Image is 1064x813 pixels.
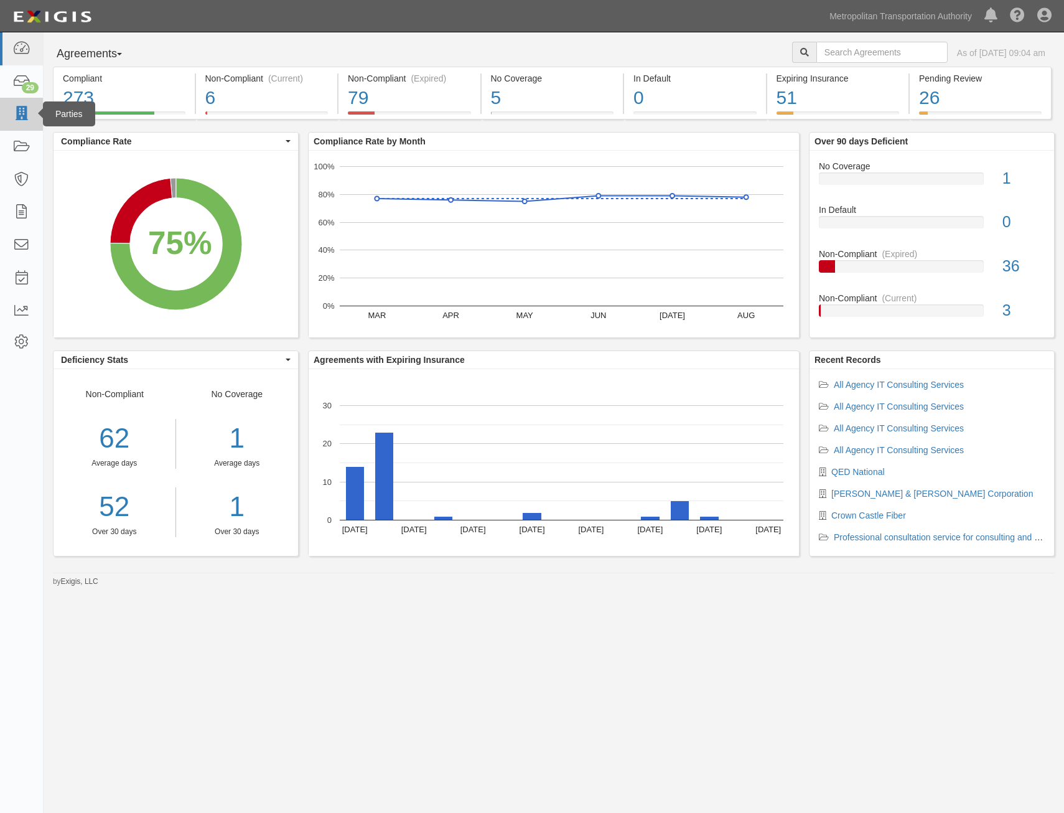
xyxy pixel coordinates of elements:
[43,101,95,126] div: Parties
[919,72,1042,85] div: Pending Review
[54,351,298,369] button: Deficiency Stats
[205,85,329,111] div: 6
[185,527,289,537] div: Over 30 days
[327,515,332,525] text: 0
[814,355,881,365] b: Recent Records
[442,311,459,320] text: APR
[323,439,332,448] text: 20
[401,525,427,534] text: [DATE]
[482,111,623,121] a: No Coverage5
[819,204,1045,248] a: In Default0
[834,445,964,455] a: All Agency IT Consulting Services
[882,292,917,304] div: (Current)
[342,525,368,534] text: [DATE]
[637,525,663,534] text: [DATE]
[314,162,335,171] text: 100%
[819,160,1045,204] a: No Coverage1
[318,273,334,283] text: 20%
[993,167,1054,190] div: 1
[633,85,757,111] div: 0
[777,85,900,111] div: 51
[368,311,386,320] text: MAR
[411,72,446,85] div: (Expired)
[819,248,1045,292] a: Non-Compliant(Expired)36
[993,299,1054,322] div: 3
[318,190,334,199] text: 80%
[338,111,480,121] a: Non-Compliant(Expired)79
[660,311,685,320] text: [DATE]
[61,577,98,586] a: Exigis, LLC
[910,111,1052,121] a: Pending Review26
[993,255,1054,278] div: 36
[53,42,146,67] button: Agreements
[61,354,282,366] span: Deficiency Stats
[491,72,614,85] div: No Coverage
[516,311,534,320] text: MAY
[185,458,289,469] div: Average days
[831,489,1033,499] a: [PERSON_NAME] & [PERSON_NAME] Corporation
[323,401,332,410] text: 30
[831,467,885,477] a: QED National
[777,72,900,85] div: Expiring Insurance
[993,211,1054,233] div: 0
[834,380,964,390] a: All Agency IT Consulting Services
[205,72,329,85] div: Non-Compliant (Current)
[633,72,757,85] div: In Default
[185,419,289,458] div: 1
[578,525,604,534] text: [DATE]
[819,292,1045,327] a: Non-Compliant(Current)3
[54,133,298,150] button: Compliance Rate
[61,135,282,148] span: Compliance Rate
[696,525,722,534] text: [DATE]
[268,72,303,85] div: (Current)
[176,388,299,537] div: No Coverage
[834,423,964,433] a: All Agency IT Consulting Services
[54,419,175,458] div: 62
[54,388,176,537] div: Non-Compliant
[1010,9,1025,24] i: Help Center - Complianz
[957,47,1045,59] div: As of [DATE] 09:04 am
[737,311,755,320] text: AUG
[318,217,334,227] text: 60%
[314,136,426,146] b: Compliance Rate by Month
[63,72,185,85] div: Compliant
[348,85,471,111] div: 79
[348,72,471,85] div: Non-Compliant (Expired)
[810,248,1054,260] div: Non-Compliant
[767,111,909,121] a: Expiring Insurance51
[323,477,332,486] text: 10
[323,301,335,311] text: 0%
[755,525,781,534] text: [DATE]
[834,402,964,411] a: All Agency IT Consulting Services
[624,111,766,121] a: In Default0
[810,292,1054,304] div: Non-Compliant
[185,487,289,527] a: 1
[54,487,175,527] a: 52
[309,369,799,556] svg: A chart.
[823,4,978,29] a: Metropolitan Transportation Authority
[53,111,195,121] a: Compliant273
[520,525,545,534] text: [DATE]
[63,85,185,111] div: 273
[148,220,212,266] div: 75%
[314,355,465,365] b: Agreements with Expiring Insurance
[491,85,614,111] div: 5
[22,82,39,93] div: 29
[831,510,906,520] a: Crown Castle Fiber
[54,527,175,537] div: Over 30 days
[54,458,175,469] div: Average days
[9,6,95,28] img: logo-5460c22ac91f19d4615b14bd174203de0afe785f0fc80cf4dbbc73dc1793850b.png
[53,576,98,587] small: by
[196,111,338,121] a: Non-Compliant(Current)6
[816,42,948,63] input: Search Agreements
[309,151,799,337] svg: A chart.
[54,151,298,337] svg: A chart.
[810,204,1054,216] div: In Default
[810,160,1054,172] div: No Coverage
[814,136,908,146] b: Over 90 days Deficient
